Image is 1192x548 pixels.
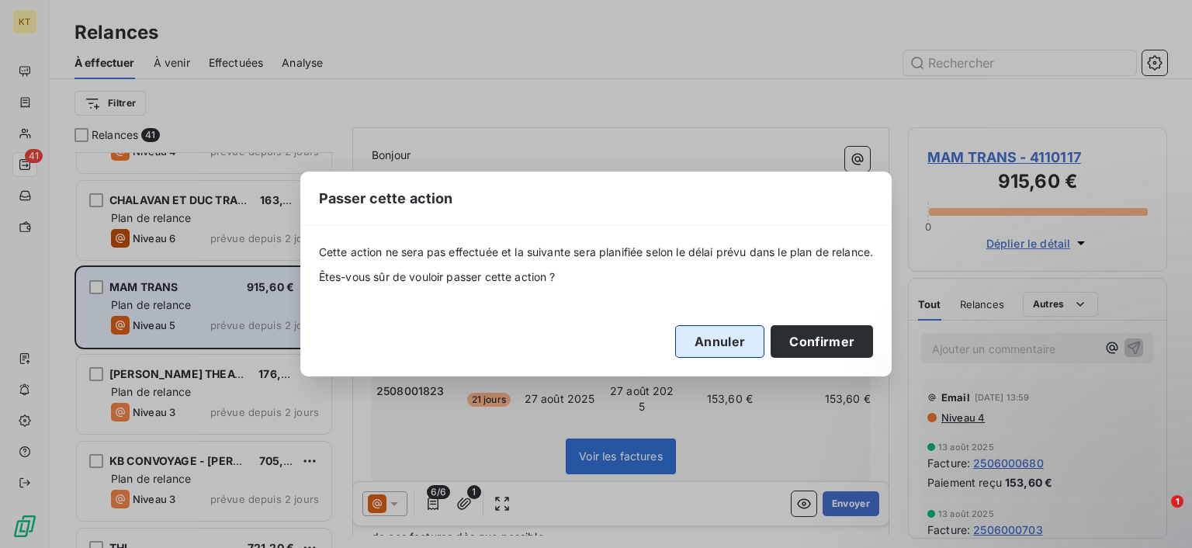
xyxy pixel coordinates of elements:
[319,245,874,260] span: Cette action ne sera pas effectuée et la suivante sera planifiée selon le délai prévu dans le pla...
[1171,495,1183,508] span: 1
[319,269,874,285] span: Êtes-vous sûr de vouloir passer cette action ?
[675,325,764,358] button: Annuler
[1139,495,1176,532] iframe: Intercom live chat
[882,397,1192,506] iframe: Intercom notifications message
[771,325,873,358] button: Confirmer
[319,188,453,209] span: Passer cette action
